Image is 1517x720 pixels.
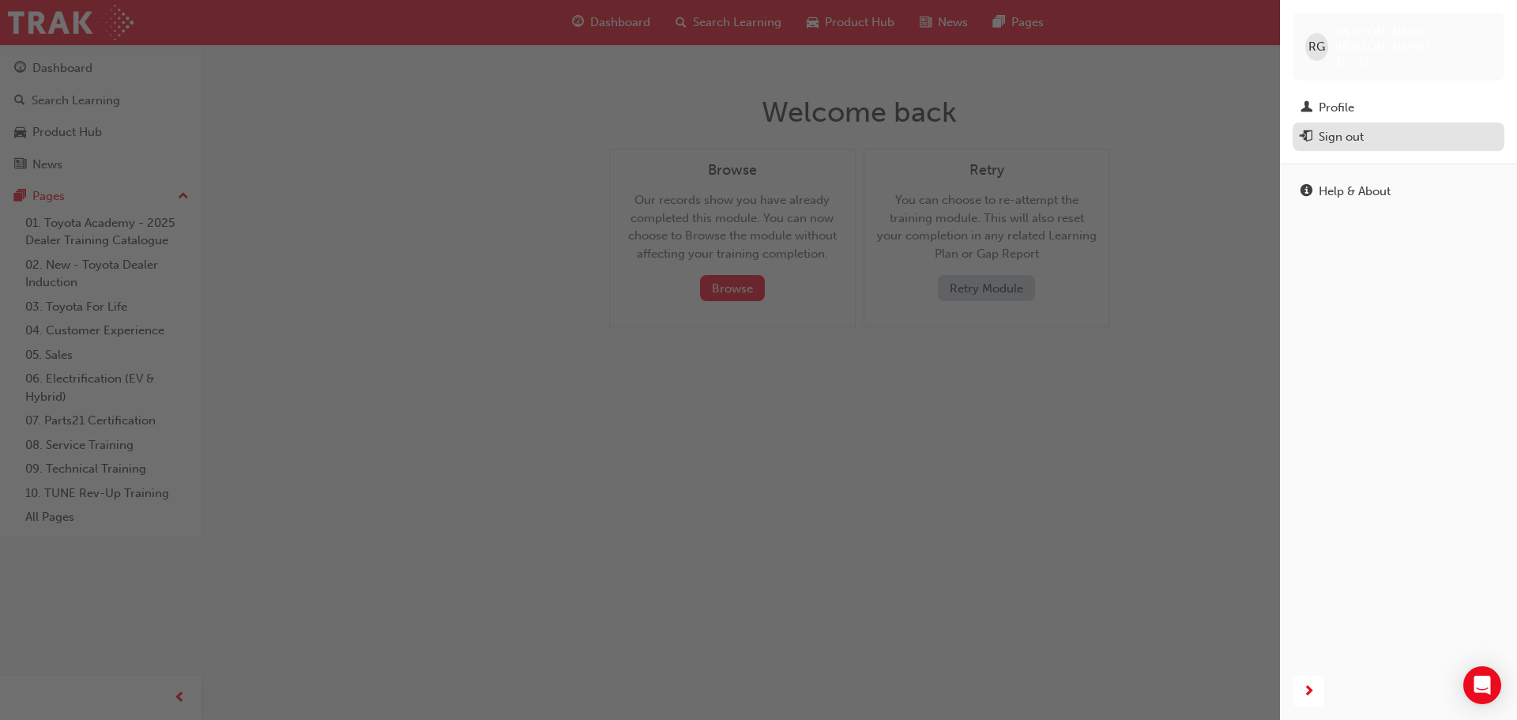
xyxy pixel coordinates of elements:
[1319,183,1391,201] div: Help & About
[1303,682,1315,702] span: next-icon
[1334,55,1368,68] span: 314751
[1301,101,1312,115] span: man-icon
[1301,185,1312,199] span: info-icon
[1319,99,1354,117] div: Profile
[1293,123,1504,152] button: Sign out
[1334,25,1492,54] span: [PERSON_NAME] [PERSON_NAME]
[1319,128,1364,146] div: Sign out
[1301,130,1312,145] span: exit-icon
[1293,93,1504,123] a: Profile
[1308,38,1325,56] span: RG
[1293,177,1504,206] a: Help & About
[1463,666,1501,704] div: Open Intercom Messenger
